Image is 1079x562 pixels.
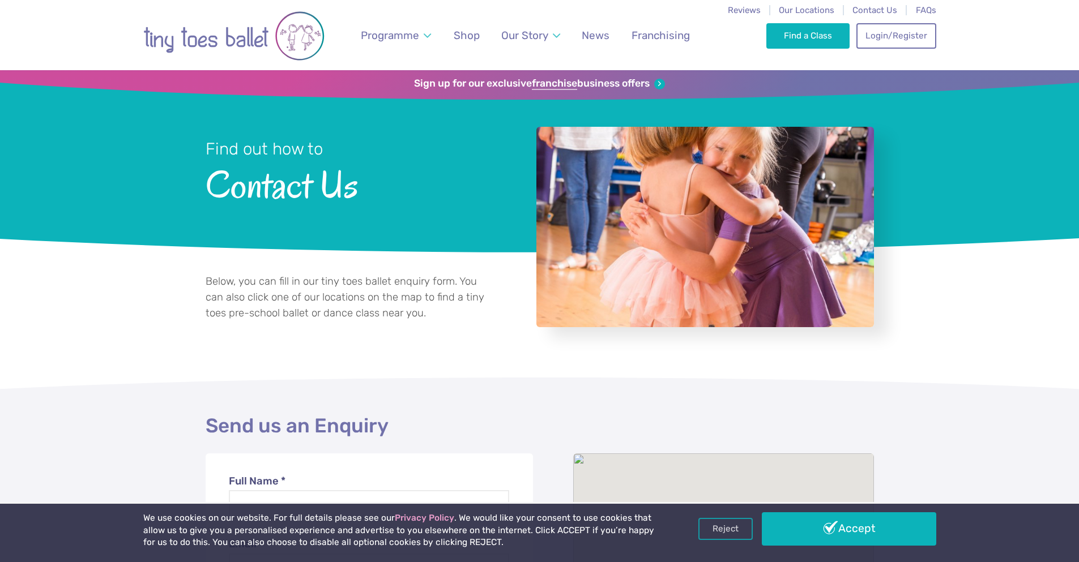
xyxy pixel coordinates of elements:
[361,29,419,42] span: Programme
[414,78,665,90] a: Sign up for our exclusivefranchisebusiness offers
[229,474,510,490] label: Full Name *
[626,22,695,49] a: Franchising
[206,414,874,439] h2: Send us an Enquiry
[762,512,936,545] a: Accept
[395,513,454,523] a: Privacy Policy
[206,160,506,206] span: Contact Us
[632,29,690,42] span: Franchising
[143,7,325,65] img: tiny toes ballet
[856,23,936,48] a: Login/Register
[143,512,659,549] p: We use cookies on our website. For full details please see our . We would like your consent to us...
[532,78,577,90] strong: franchise
[496,22,565,49] a: Our Story
[766,23,850,48] a: Find a Class
[698,518,753,539] a: Reject
[852,5,897,15] a: Contact Us
[916,5,936,15] a: FAQs
[206,139,323,158] small: Find out how to
[355,22,436,49] a: Programme
[454,29,480,42] span: Shop
[728,5,761,15] a: Reviews
[501,29,548,42] span: Our Story
[582,29,609,42] span: News
[448,22,485,49] a: Shop
[779,5,834,15] a: Our Locations
[577,22,615,49] a: News
[206,274,487,321] p: Below, you can fill in our tiny toes ballet enquiry form. You can also click one of our locations...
